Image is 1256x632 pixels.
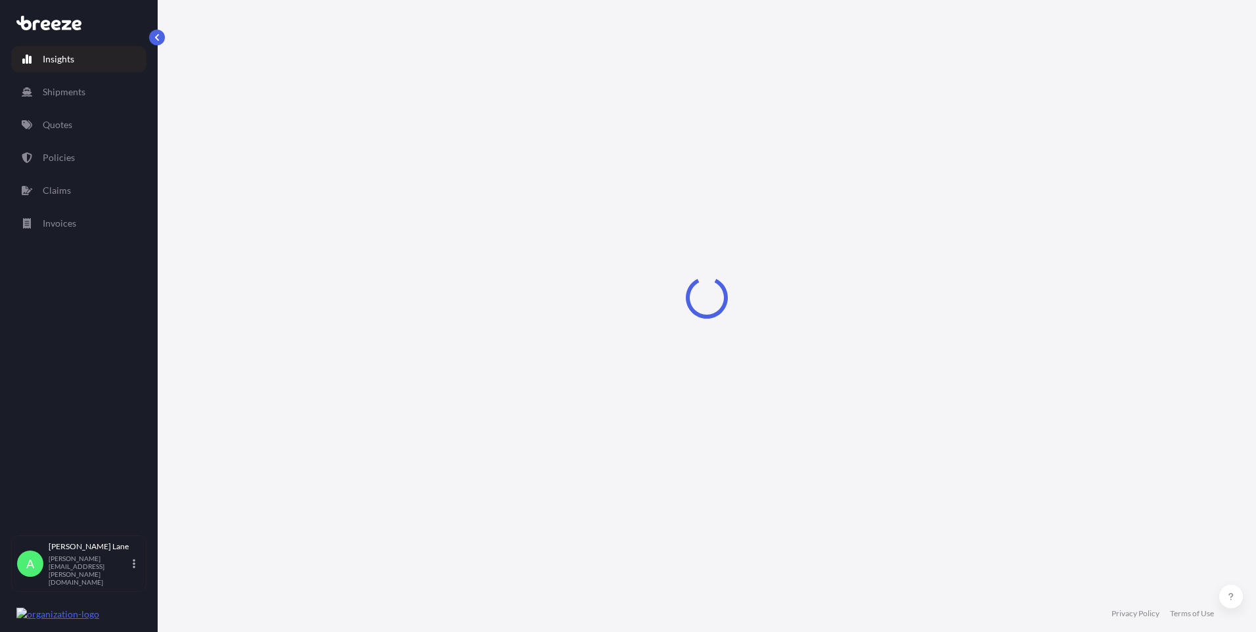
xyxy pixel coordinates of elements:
a: Shipments [11,79,146,105]
p: [PERSON_NAME] Lane [49,541,130,552]
a: Quotes [11,112,146,138]
img: organization-logo [16,608,99,621]
a: Claims [11,177,146,204]
p: Shipments [43,85,85,99]
span: A [26,557,34,570]
p: Insights [43,53,74,66]
p: Invoices [43,217,76,230]
p: Policies [43,151,75,164]
p: [PERSON_NAME][EMAIL_ADDRESS][PERSON_NAME][DOMAIN_NAME] [49,554,130,586]
a: Invoices [11,210,146,237]
a: Policies [11,145,146,171]
p: Claims [43,184,71,197]
a: Terms of Use [1170,608,1214,619]
p: Quotes [43,118,72,131]
a: Insights [11,46,146,72]
a: Privacy Policy [1111,608,1159,619]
